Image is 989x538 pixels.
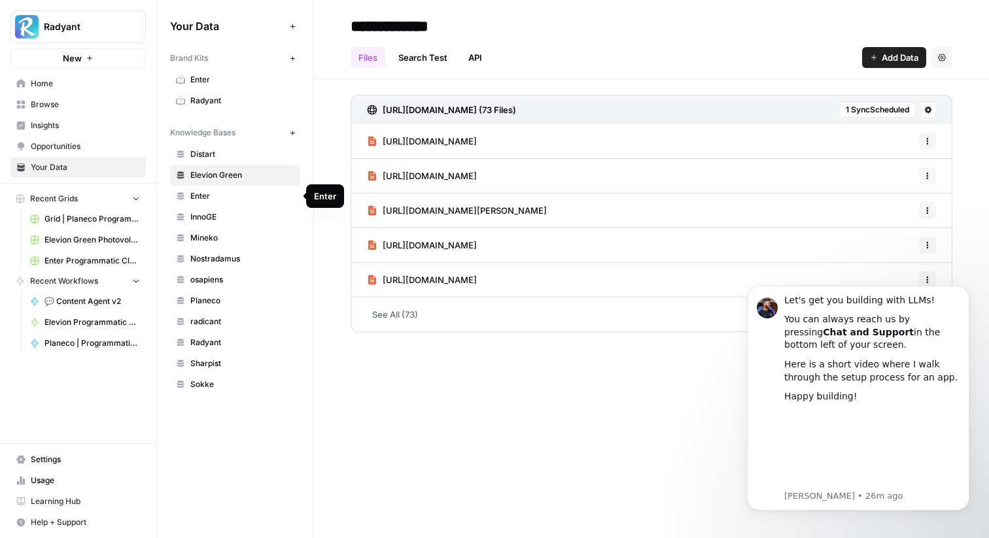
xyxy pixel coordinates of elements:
a: Learning Hub [10,491,146,512]
h3: [URL][DOMAIN_NAME] (73 Files) [383,103,516,116]
a: Usage [10,470,146,491]
a: [URL][DOMAIN_NAME] [367,124,477,158]
span: Settings [31,454,140,465]
span: Elevion Programmatic Cluster | Photovoltaik + Gewerbe [44,316,140,328]
a: radicant [170,311,300,332]
span: Learning Hub [31,496,140,507]
span: Knowledge Bases [170,127,235,139]
span: [URL][DOMAIN_NAME] [383,135,477,148]
span: [URL][DOMAIN_NAME] [383,169,477,182]
a: Elevion Programmatic Cluster | Photovoltaik + Gewerbe [24,312,146,333]
button: New [10,48,146,68]
a: Files [351,47,385,68]
span: radicant [190,316,294,328]
a: [URL][DOMAIN_NAME] (73 Files) [367,95,516,124]
a: Browse [10,94,146,115]
a: Your Data [10,157,146,178]
span: Usage [31,475,140,486]
span: Elevion Green Photovoltaik + [Gewerbe] [44,234,140,246]
span: Insights [31,120,140,131]
span: Radyant [190,337,294,348]
a: Enter Programmatic Cluster Wärmepumpe Förderung + Local [24,250,146,271]
a: Grid | Planeco Programmatic Cluster [24,209,146,229]
a: Elevion Green [170,165,300,186]
a: Elevion Green Photovoltaik + [Gewerbe] [24,229,146,250]
a: Enter [170,69,300,90]
button: Recent Grids [10,189,146,209]
span: Opportunities [31,141,140,152]
button: 1 SyncScheduled [840,102,915,118]
button: Workspace: Radyant [10,10,146,43]
span: Recent Grids [30,193,78,205]
span: Sokke [190,378,294,390]
span: Elevion Green [190,169,294,181]
a: Radyant [170,90,300,111]
a: Planeco [170,290,300,311]
span: Distart [190,148,294,160]
span: Enter [190,190,294,202]
a: Sokke [170,374,300,395]
a: InnoGE [170,207,300,227]
span: Add Data [882,51,918,64]
span: Recent Workflows [30,275,98,287]
a: Opportunities [10,136,146,157]
span: Home [31,78,140,90]
a: See All (73) [351,297,952,331]
span: Grid | Planeco Programmatic Cluster [44,213,140,225]
span: Browse [31,99,140,110]
span: Planeco | Programmatic Cluster für "Bauvoranfrage" [44,337,140,349]
a: API [460,47,490,68]
img: Radyant Logo [15,15,39,39]
a: [URL][DOMAIN_NAME] [367,263,477,297]
a: osapiens [170,269,300,290]
a: Sharpist [170,353,300,374]
div: Enter [314,190,336,203]
a: Search Test [390,47,455,68]
span: Enter [190,74,294,86]
span: osapiens [190,274,294,286]
a: [URL][DOMAIN_NAME][PERSON_NAME] [367,193,547,227]
a: Planeco | Programmatic Cluster für "Bauvoranfrage" [24,333,146,354]
span: Radyant [190,95,294,107]
p: Message from Steven, sent 26m ago [57,221,232,233]
span: New [63,52,82,65]
iframe: youtube [57,141,232,219]
span: Help + Support [31,516,140,528]
a: [URL][DOMAIN_NAME] [367,228,477,262]
button: Add Data [862,47,926,68]
a: [URL][DOMAIN_NAME] [367,159,477,193]
span: Nostradamus [190,253,294,265]
span: Radyant [44,20,123,33]
a: Distart [170,144,300,165]
a: Settings [10,449,146,470]
a: Home [10,73,146,94]
a: 💬 Content Agent v2 [24,291,146,312]
span: Mineko [190,232,294,244]
a: Enter [170,186,300,207]
span: 💬 Content Agent v2 [44,295,140,307]
span: [URL][DOMAIN_NAME] [383,273,477,286]
span: InnoGE [190,211,294,223]
span: Your Data [170,18,285,34]
span: Sharpist [190,358,294,369]
span: Your Data [31,161,140,173]
a: Mineko [170,227,300,248]
button: Recent Workflows [10,271,146,291]
span: [URL][DOMAIN_NAME][PERSON_NAME] [383,204,547,217]
a: Nostradamus [170,248,300,269]
span: [URL][DOMAIN_NAME] [383,239,477,252]
span: Enter Programmatic Cluster Wärmepumpe Förderung + Local [44,255,140,267]
span: 1 Sync Scheduled [846,104,909,116]
a: Radyant [170,332,300,353]
a: Insights [10,115,146,136]
button: Help + Support [10,512,146,533]
span: Brand Kits [170,52,208,64]
span: Planeco [190,295,294,307]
